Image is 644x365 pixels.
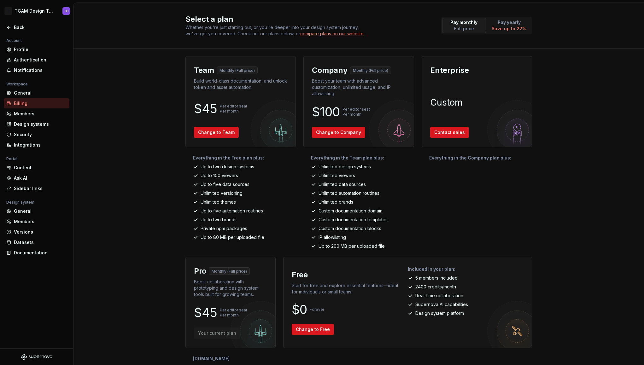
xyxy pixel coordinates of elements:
[185,24,368,37] div: Whether you're just starting out, or you're deeper into your design system journey, we've got you...
[319,190,379,196] p: Unlimited automation routines
[492,26,526,32] p: Save up to 22%
[193,356,276,362] p: [DOMAIN_NAME]
[4,37,24,44] div: Account
[487,18,531,33] button: Pay yearlySave up to 22%
[292,282,405,295] p: Start for free and explore essential features—ideal for individuals or small teams.
[14,24,67,31] div: Back
[319,217,388,223] p: Custom documentation templates
[4,140,69,150] a: Integrations
[319,234,346,240] p: IP allowlisting
[194,279,267,298] p: Boost collaboration with prototyping and design system tools built for growing teams.
[316,129,361,136] span: Change to Company
[14,165,67,171] div: Content
[201,225,247,232] p: Private npm packages
[4,55,69,65] a: Authentication
[450,26,477,32] p: Full price
[14,208,67,214] div: General
[194,309,217,316] p: $45
[311,155,414,161] p: Everything in the Team plan plus:
[4,44,69,55] a: Profile
[194,65,214,75] p: Team
[4,248,69,258] a: Documentation
[4,109,69,119] a: Members
[319,164,371,170] p: Unlimited design systems
[194,105,217,113] p: $45
[4,183,69,194] a: Sidebar links
[4,119,69,129] a: Design systems
[14,175,67,181] div: Ask AI
[415,301,468,308] p: Supernova AI capabilities
[198,129,235,136] span: Change to Team
[4,237,69,247] a: Datasets
[194,266,206,276] p: Pro
[1,4,72,18] button: TTGAM Design TokensTD
[14,121,67,127] div: Design systems
[300,31,365,37] a: compare plans on our website.
[14,250,67,256] div: Documentation
[201,181,249,188] p: Up to five data sources
[319,208,383,214] p: Custom documentation domain
[194,78,288,90] p: Build world-class documentation, and unlock token and asset automation.
[319,199,353,205] p: Unlimited brands
[415,275,458,281] p: 5 members included
[492,19,526,26] p: Pay yearly
[14,131,67,138] div: Security
[14,67,67,73] div: Notifications
[4,88,69,98] a: General
[4,98,69,108] a: Billing
[14,100,67,107] div: Billing
[415,293,463,299] p: Real-time collaboration
[4,22,69,32] a: Back
[4,155,20,163] div: Portal
[4,163,69,173] a: Content
[430,99,463,106] p: Custom
[193,155,296,161] p: Everything in the Free plan plus:
[430,127,469,138] button: Contact sales
[4,130,69,140] a: Security
[4,80,30,88] div: Workspace
[194,127,239,138] button: Change to Team
[312,65,348,75] p: Company
[201,199,236,205] p: Unlimited themes
[4,65,69,75] a: Notifications
[201,190,243,196] p: Unlimited versioning
[292,306,307,313] p: $0
[415,284,456,290] p: 2400 credits/month
[429,155,532,161] p: Everything in the Company plan plus:
[415,310,464,316] p: Design system platform
[310,307,324,312] p: Forever
[342,107,370,117] p: Per editor seat Per month
[408,266,527,272] p: Included in your plan:
[4,206,69,216] a: General
[319,243,385,249] p: Up to 200 MB per uploaded file
[212,269,247,274] p: Monthly (Full price)
[201,172,238,179] p: Up to 100 viewers
[14,229,67,235] div: Versions
[14,142,67,148] div: Integrations
[15,8,55,14] div: TGAM Design Tokens
[312,127,365,138] button: Change to Company
[201,164,254,170] p: Up to two design systems
[14,239,67,246] div: Datasets
[319,225,381,232] p: Custom documentation blocks
[4,227,69,237] a: Versions
[14,218,67,225] div: Members
[4,173,69,183] a: Ask AI
[292,270,308,280] p: Free
[21,354,52,360] a: Supernova Logo
[220,68,255,73] p: Monthly (Full price)
[442,18,486,33] button: Pay monthlyFull price
[319,172,355,179] p: Unlimited viewers
[292,324,334,335] button: Change to Free
[185,14,433,24] h2: Select a plan
[14,185,67,192] div: Sidebar links
[14,46,67,53] div: Profile
[353,68,388,73] p: Monthly (Full price)
[430,65,469,75] p: Enterprise
[220,308,247,318] p: Per editor seat Per month
[4,217,69,227] a: Members
[319,181,366,188] p: Unlimited data sources
[201,208,263,214] p: Up to five automation routines
[450,19,477,26] p: Pay monthly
